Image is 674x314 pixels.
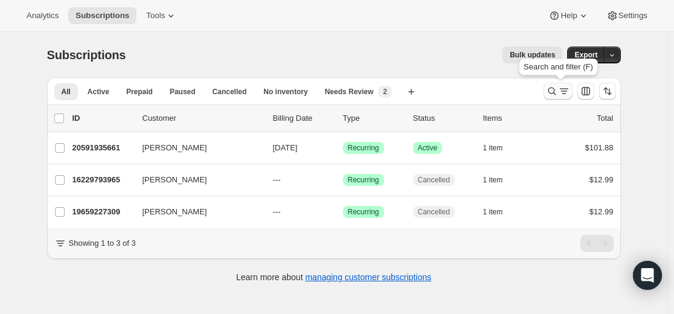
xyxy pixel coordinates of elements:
[541,7,596,24] button: Help
[135,202,256,222] button: [PERSON_NAME]
[348,207,379,217] span: Recurring
[483,139,516,156] button: 1 item
[577,83,594,100] button: Customize table column order and visibility
[68,7,136,24] button: Subscriptions
[143,112,263,124] p: Customer
[413,112,473,124] p: Status
[19,7,66,24] button: Analytics
[273,175,281,184] span: ---
[72,112,133,124] p: ID
[418,207,450,217] span: Cancelled
[72,142,133,154] p: 20591935661
[139,7,184,24] button: Tools
[75,11,129,21] span: Subscriptions
[618,11,647,21] span: Settings
[567,46,605,63] button: Export
[146,11,165,21] span: Tools
[599,7,655,24] button: Settings
[348,143,379,153] span: Recurring
[69,237,136,249] p: Showing 1 to 3 of 3
[402,83,421,100] button: Create new view
[143,142,207,154] span: [PERSON_NAME]
[72,139,614,156] div: 20591935661[PERSON_NAME][DATE]SuccessRecurringSuccessActive1 item$101.88
[483,112,544,124] div: Items
[580,235,614,252] nav: Pagination
[72,171,614,188] div: 16229793965[PERSON_NAME]---SuccessRecurringCancelled1 item$12.99
[589,175,614,184] span: $12.99
[383,87,387,97] span: 2
[273,207,281,216] span: ---
[135,170,256,190] button: [PERSON_NAME]
[72,203,614,220] div: 19659227309[PERSON_NAME]---SuccessRecurringCancelled1 item$12.99
[348,175,379,185] span: Recurring
[143,206,207,218] span: [PERSON_NAME]
[305,272,431,282] a: managing customer subscriptions
[213,87,247,97] span: Cancelled
[574,50,597,60] span: Export
[589,207,614,216] span: $12.99
[418,143,438,153] span: Active
[72,206,133,218] p: 19659227309
[483,175,503,185] span: 1 item
[72,112,614,124] div: IDCustomerBilling DateTypeStatusItemsTotal
[483,171,516,188] button: 1 item
[560,11,577,21] span: Help
[325,87,374,97] span: Needs Review
[263,87,307,97] span: No inventory
[236,271,431,283] p: Learn more about
[273,112,333,124] p: Billing Date
[126,87,153,97] span: Prepaid
[483,207,503,217] span: 1 item
[343,112,403,124] div: Type
[72,174,133,186] p: 16229793965
[510,50,555,60] span: Bulk updates
[27,11,59,21] span: Analytics
[418,175,450,185] span: Cancelled
[88,87,109,97] span: Active
[170,87,196,97] span: Paused
[273,143,298,152] span: [DATE]
[544,83,573,100] button: Search and filter results
[585,143,614,152] span: $101.88
[47,48,126,62] span: Subscriptions
[502,46,562,63] button: Bulk updates
[597,112,613,124] p: Total
[135,138,256,158] button: [PERSON_NAME]
[143,174,207,186] span: [PERSON_NAME]
[599,83,616,100] button: Sort the results
[633,261,662,290] div: Open Intercom Messenger
[483,143,503,153] span: 1 item
[62,87,71,97] span: All
[483,203,516,220] button: 1 item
